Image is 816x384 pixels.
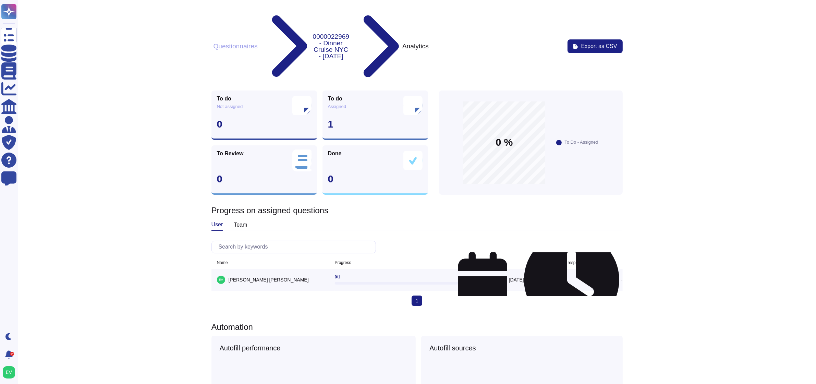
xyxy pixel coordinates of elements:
[229,277,309,283] span: [PERSON_NAME] [PERSON_NAME]
[328,104,346,109] span: Assigned
[215,241,376,253] input: Search by keywords
[335,275,337,279] b: 0
[524,232,623,327] div: -
[412,296,423,306] span: 1
[211,322,623,332] h4: Automation
[217,104,243,109] span: Not assigned
[211,43,260,50] button: Questionnaires
[310,33,351,60] button: 0000022969 - Dinner Cruise NYC - [DATE]
[217,96,231,101] span: To do
[402,43,429,49] div: Analytics
[564,140,598,144] div: To Do - Assigned
[458,252,524,308] div: [DATE]
[335,261,351,265] div: Progress
[211,206,623,216] h4: Progress on assigned questions
[217,276,225,284] img: user
[496,138,513,148] span: 0 %
[217,261,228,265] div: Name
[328,119,423,129] div: 1
[335,275,458,279] div: / 1
[429,344,614,352] h5: Autofill sources
[217,151,244,156] span: To Review
[328,96,342,101] span: To do
[328,174,423,184] div: 0
[10,352,14,356] div: 9+
[3,366,15,379] img: user
[217,119,312,129] div: 0
[328,151,342,156] span: Done
[568,39,623,53] button: Export as CSV
[217,174,312,184] div: 0
[220,344,408,352] h5: Autofill performance
[581,44,617,49] span: Export as CSV
[1,365,20,380] button: user
[234,219,247,230] div: team
[211,219,223,231] div: user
